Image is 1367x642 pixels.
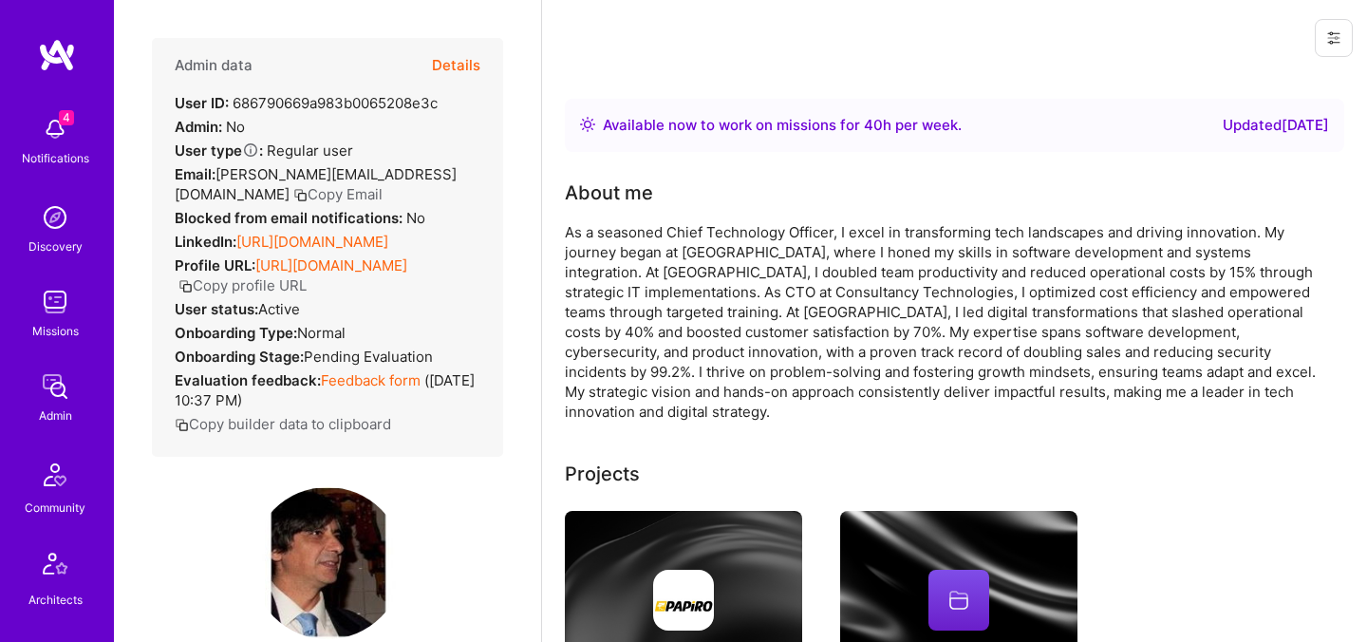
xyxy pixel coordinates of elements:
[178,279,193,293] i: icon Copy
[175,117,245,137] div: No
[304,348,433,366] span: Pending Evaluation
[32,452,78,498] img: Community
[565,179,653,207] div: About me
[22,148,89,168] div: Notifications
[175,256,255,274] strong: Profile URL:
[175,371,321,389] strong: Evaluation feedback:
[565,460,640,488] div: Projects
[59,110,74,125] span: 4
[36,283,74,321] img: teamwork
[36,110,74,148] img: bell
[175,370,480,410] div: ( [DATE] 10:37 PM )
[32,544,78,590] img: Architects
[1223,114,1329,137] div: Updated [DATE]
[175,141,353,160] div: Regular user
[36,368,74,406] img: admin teamwork
[175,94,229,112] strong: User ID:
[603,114,962,137] div: Available now to work on missions for h per week .
[321,371,421,389] a: Feedback form
[258,300,300,318] span: Active
[25,498,85,518] div: Community
[432,38,480,93] button: Details
[175,300,258,318] strong: User status:
[175,324,297,342] strong: Onboarding Type:
[178,275,307,295] button: Copy profile URL
[175,208,425,228] div: No
[175,414,391,434] button: Copy builder data to clipboard
[293,184,383,204] button: Copy Email
[175,165,457,203] span: [PERSON_NAME][EMAIL_ADDRESS][DOMAIN_NAME]
[39,406,72,425] div: Admin
[28,236,83,256] div: Discovery
[255,256,407,274] a: [URL][DOMAIN_NAME]
[32,321,79,341] div: Missions
[236,233,388,251] a: [URL][DOMAIN_NAME]
[175,93,438,113] div: 686790669a983b0065208e3c
[297,324,346,342] span: normal
[565,222,1324,422] div: As a seasoned Chief Technology Officer, I excel in transforming tech landscapes and driving innov...
[293,188,308,202] i: icon Copy
[252,487,403,639] img: User Avatar
[38,38,76,72] img: logo
[175,142,263,160] strong: User type :
[28,590,83,610] div: Architects
[653,570,714,631] img: Company logo
[864,116,883,134] span: 40
[175,348,304,366] strong: Onboarding Stage:
[175,118,222,136] strong: Admin:
[175,209,406,227] strong: Blocked from email notifications:
[175,165,215,183] strong: Email:
[580,117,595,132] img: Availability
[175,233,236,251] strong: LinkedIn:
[242,142,259,159] i: Help
[175,57,253,74] h4: Admin data
[175,418,189,432] i: icon Copy
[36,198,74,236] img: discovery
